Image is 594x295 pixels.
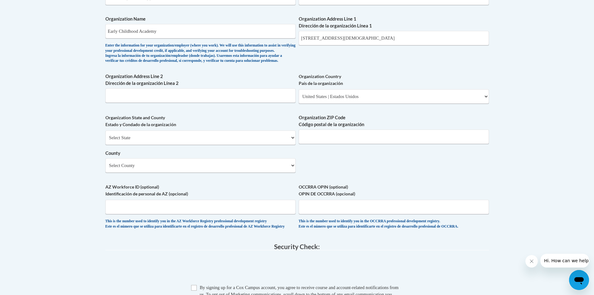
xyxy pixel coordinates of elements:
[540,254,589,268] iframe: Message from company
[299,184,489,197] label: OCCRRA OPIN (optional) OPIN DE OCCRRA (opcional)
[274,243,320,250] span: Security Check:
[105,16,296,22] label: Organization Name
[299,73,489,87] label: Organization Country País de la organización
[569,270,589,290] iframe: Button to launch messaging window
[105,184,296,197] label: AZ Workforce ID (optional) Identificación de personal de AZ (opcional)
[299,130,489,144] input: Metadata input
[525,255,538,268] iframe: Close message
[105,114,296,128] label: Organization State and County Estado y Condado de la organización
[4,4,51,9] span: Hi. How can we help?
[105,43,296,64] div: Enter the information for your organization/employer (where you work). We will use this informati...
[299,219,489,229] div: This is the number used to identify you in the OCCRRA professional development registry. Este es ...
[250,257,345,281] iframe: reCAPTCHA
[299,31,489,45] input: Metadata input
[105,73,296,87] label: Organization Address Line 2 Dirección de la organización Línea 2
[299,16,489,29] label: Organization Address Line 1 Dirección de la organización Línea 1
[105,150,296,157] label: County
[299,114,489,128] label: Organization ZIP Code Código postal de la organización
[105,219,296,229] div: This is the number used to identify you in the AZ Workforce Registry professional development reg...
[105,24,296,38] input: Metadata input
[105,88,296,103] input: Metadata input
